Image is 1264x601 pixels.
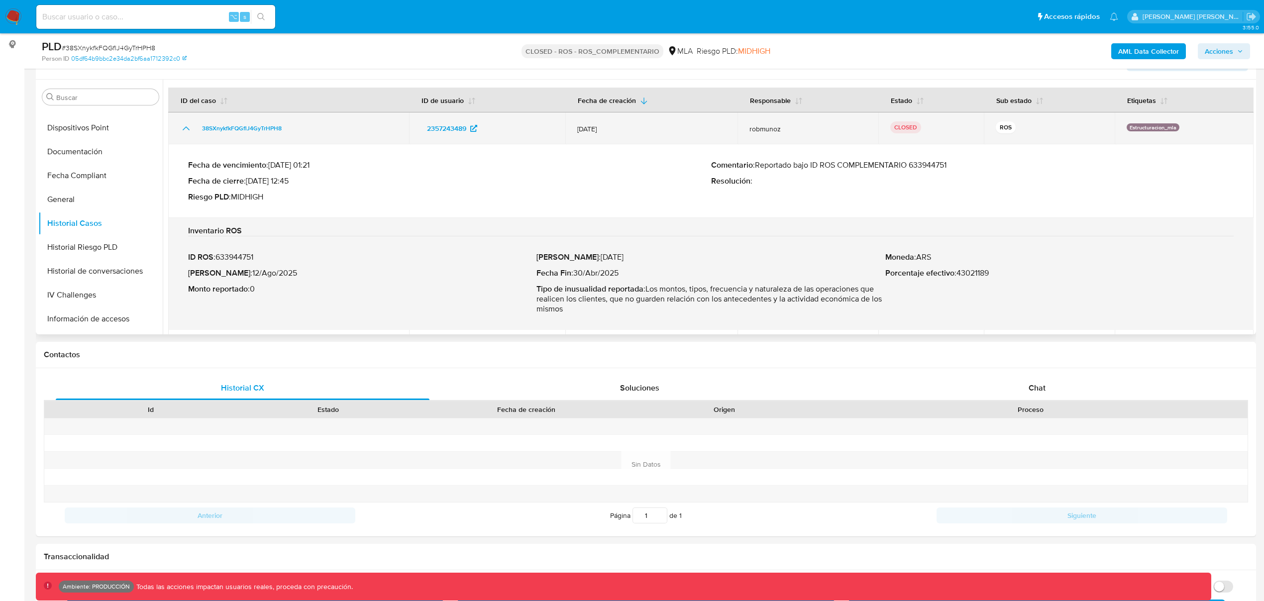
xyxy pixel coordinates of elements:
p: CLOSED - ROS - ROS_COMPLEMENTARIO [522,44,663,58]
h1: Transaccionalidad [44,552,1248,562]
button: Insurtech [38,331,163,355]
div: Estado [246,404,410,414]
button: Información de accesos [38,307,163,331]
button: Acciones [1198,43,1250,59]
div: Origen [642,404,806,414]
p: leidy.martinez@mercadolibre.com.co [1143,12,1243,21]
span: Página de [610,507,682,523]
button: Documentación [38,140,163,164]
b: PLD [42,38,62,54]
span: Accesos rápidos [1044,11,1100,22]
span: 1 [679,510,682,520]
span: Acciones [1205,43,1233,59]
div: Proceso [820,404,1241,414]
p: Ambiente: PRODUCCIÓN [63,585,130,589]
button: search-icon [251,10,271,24]
button: Historial Riesgo PLD [38,235,163,259]
button: Buscar [46,93,54,101]
span: Chat [1029,382,1046,394]
b: AML Data Collector [1118,43,1179,59]
h1: Contactos [44,350,1248,360]
a: 05df64b9bbc2e34da2bf6aa1712392c0 [71,54,187,63]
b: Person ID [42,54,69,63]
button: IV Challenges [38,283,163,307]
span: # 38SXnykfkFQGflJ4GyTrHPH8 [62,43,155,53]
button: Siguiente [937,507,1227,523]
p: Todas las acciones impactan usuarios reales, proceda con precaución. [134,582,353,592]
button: Anterior [65,507,355,523]
button: General [38,188,163,211]
a: Salir [1246,11,1257,22]
input: Buscar usuario o caso... [36,10,275,23]
a: Notificaciones [1110,12,1118,21]
div: Id [69,404,232,414]
span: MIDHIGH [738,45,770,57]
div: Fecha de creación [424,404,629,414]
span: Riesgo PLD: [697,46,770,57]
button: AML Data Collector [1111,43,1186,59]
button: Fecha Compliant [38,164,163,188]
span: ⌥ [230,12,237,21]
button: Dispositivos Point [38,116,163,140]
input: Buscar [56,93,155,102]
span: 3.155.0 [1243,23,1259,31]
span: Historial CX [221,382,264,394]
span: Soluciones [620,382,659,394]
button: Historial de conversaciones [38,259,163,283]
span: s [243,12,246,21]
div: MLA [667,46,693,57]
button: Historial Casos [38,211,163,235]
